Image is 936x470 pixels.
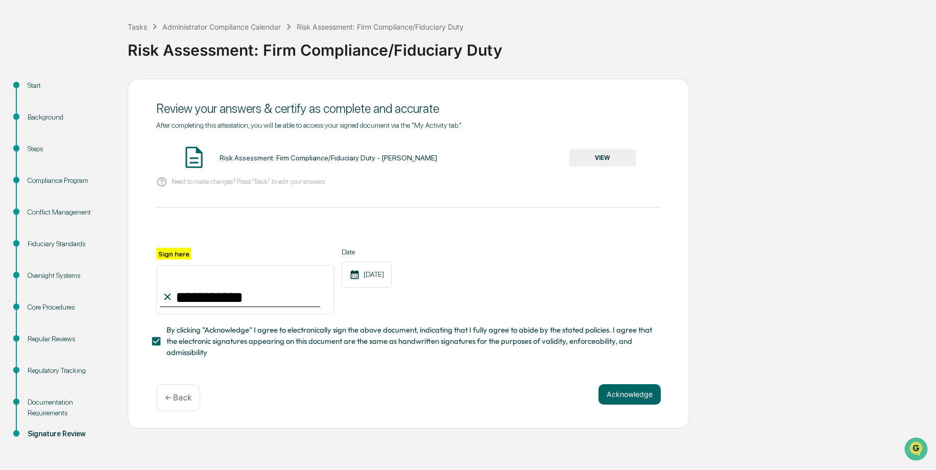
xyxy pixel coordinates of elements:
button: VIEW [569,149,636,167]
div: 🖐️ [10,130,18,138]
div: We're available if you need us! [35,88,129,97]
div: Signature Review [28,429,111,439]
div: Steps [28,144,111,154]
label: Date [342,248,392,256]
div: Conflict Management [28,207,111,218]
div: Core Procedures [28,302,111,313]
img: 1746055101610-c473b297-6a78-478c-a979-82029cc54cd1 [10,78,29,97]
div: [DATE] [342,262,392,288]
div: 🗄️ [74,130,82,138]
div: Fiduciary Standards [28,239,111,249]
div: Risk Assessment: Firm Compliance/Fiduciary Duty [297,22,464,31]
div: Administrator Compliance Calendar [162,22,281,31]
span: After completing this attestation, you will be able to access your signed document via the "My Ac... [156,121,462,129]
span: Pylon [102,173,124,181]
span: By clicking "Acknowledge" I agree to electronically sign the above document, indicating that I fu... [166,324,653,359]
div: Start new chat [35,78,167,88]
div: Review your answers & certify as complete and accurate [156,101,661,116]
a: Powered byPylon [72,173,124,181]
p: How can we help? [10,21,186,38]
div: Regulatory Tracking [28,365,111,376]
button: Start new chat [174,81,186,93]
div: Risk Assessment: Firm Compliance/Fiduciary Duty [128,33,931,59]
a: 🔎Data Lookup [6,144,68,162]
span: Preclearance [20,129,66,139]
iframe: Open customer support [903,436,931,464]
div: Background [28,112,111,123]
span: Data Lookup [20,148,64,158]
div: Compliance Program [28,175,111,186]
div: Risk Assessment: Firm Compliance/Fiduciary Duty - [PERSON_NAME] [220,154,437,162]
div: 🔎 [10,149,18,157]
a: 🗄️Attestations [70,125,131,143]
div: Documentation Requirements [28,397,111,418]
div: Regular Reviews [28,334,111,344]
img: Document Icon [181,145,207,170]
div: Start [28,80,111,91]
div: Tasks [128,22,147,31]
div: Oversight Systems [28,270,111,281]
button: Acknowledge [598,384,661,405]
span: Attestations [84,129,127,139]
input: Clear [27,46,169,57]
p: ← Back [165,393,191,403]
p: Need to make changes? Press "Back" to edit your answers [172,178,325,185]
label: Sign here [156,248,191,260]
a: 🖐️Preclearance [6,125,70,143]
